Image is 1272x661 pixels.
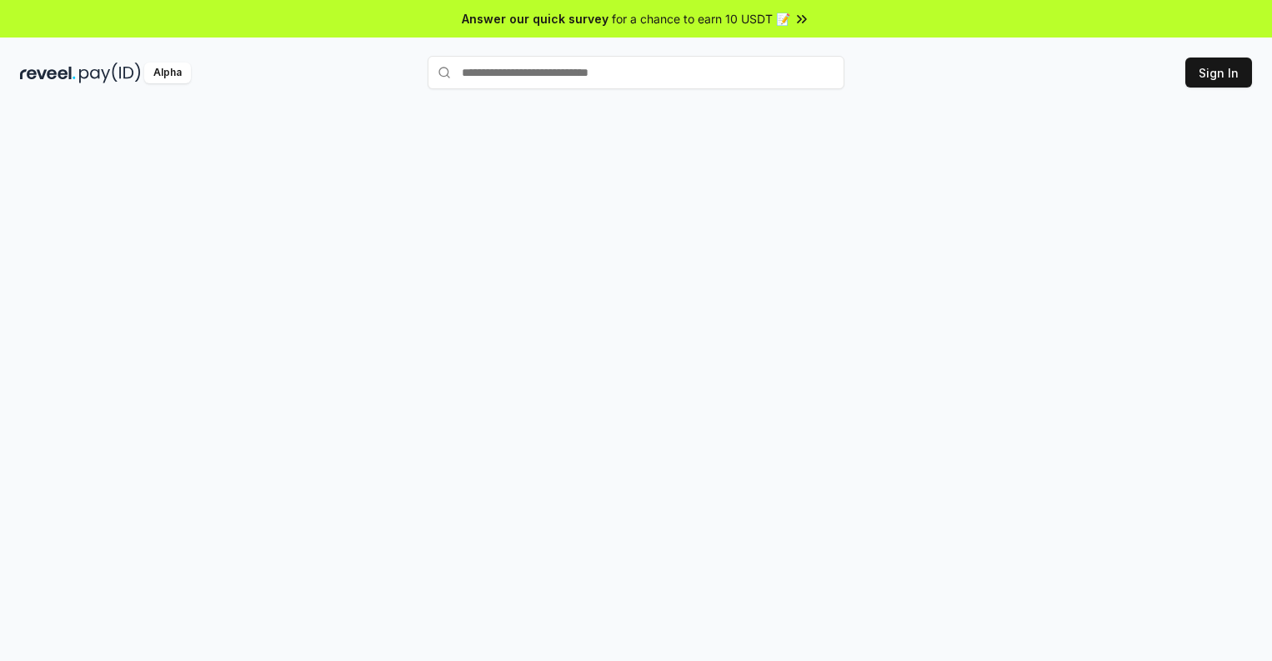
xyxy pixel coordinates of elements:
[79,63,141,83] img: pay_id
[612,10,790,28] span: for a chance to earn 10 USDT 📝
[20,63,76,83] img: reveel_dark
[1185,58,1252,88] button: Sign In
[462,10,608,28] span: Answer our quick survey
[144,63,191,83] div: Alpha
